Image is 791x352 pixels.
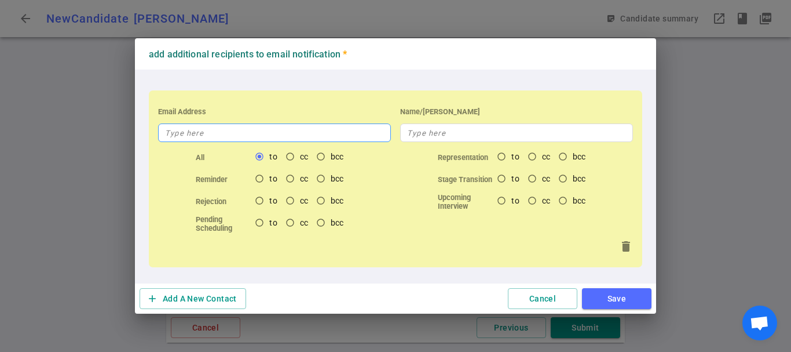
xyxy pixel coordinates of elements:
[573,196,585,205] span: bcc
[511,174,519,183] span: to
[400,107,633,116] h3: Name/[PERSON_NAME]
[158,124,391,142] input: Type here
[542,152,550,161] span: cc
[140,288,246,310] button: addAdd A New Contact
[269,218,277,227] span: to
[300,152,308,161] span: cc
[196,153,251,162] h3: All
[196,175,251,184] h3: Reminder
[619,239,633,253] i: delete
[511,196,519,205] span: to
[614,235,638,258] button: Remove contact
[331,196,343,205] span: bcc
[438,193,493,211] h3: Upcoming interview
[269,196,277,205] span: to
[300,174,308,183] span: cc
[331,152,343,161] span: bcc
[300,196,308,205] span: cc
[158,107,206,116] h3: Email Address
[147,293,158,304] i: add
[742,306,777,340] div: Open chat
[400,124,633,142] input: Type here
[269,174,277,183] span: to
[149,49,347,60] strong: Add additional recipients to email notification
[508,288,577,310] button: Cancel
[438,153,493,162] h3: Representation
[542,196,550,205] span: cc
[300,218,308,227] span: cc
[542,174,550,183] span: cc
[573,174,585,183] span: bcc
[196,215,251,233] h3: Pending scheduling
[331,174,343,183] span: bcc
[573,152,585,161] span: bcc
[511,152,519,161] span: to
[331,218,343,227] span: bcc
[269,152,277,161] span: to
[196,197,251,206] h3: Rejection
[438,175,493,184] h3: Stage Transition
[582,288,651,310] button: Save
